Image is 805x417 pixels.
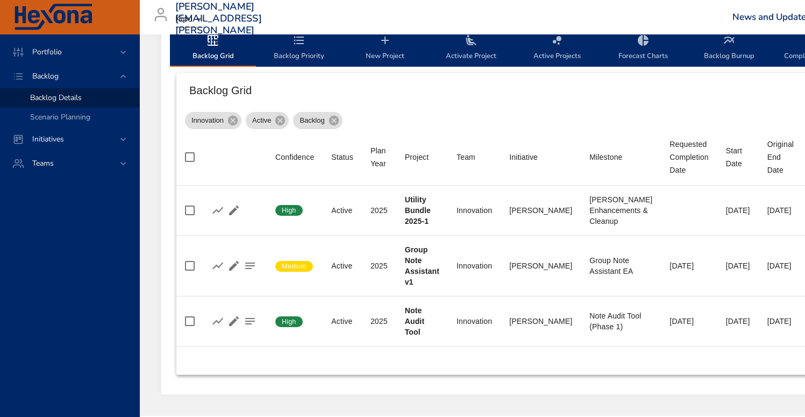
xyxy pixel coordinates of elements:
button: Edit Project Details [226,313,242,329]
span: Project [405,151,439,164]
button: Show Burnup [210,313,226,329]
b: Utility Bundle 2025-1 [405,195,431,225]
div: [DATE] [767,205,794,216]
span: Scenario Planning [30,112,90,122]
div: Sort [589,151,622,164]
div: Sort [726,144,750,170]
span: Activate Project [434,34,508,62]
span: Backlog Burnup [693,34,766,62]
div: [DATE] [726,260,750,271]
div: Active [246,112,289,129]
div: Innovation [457,260,492,271]
div: Sort [331,151,353,164]
span: Initiative [509,151,572,164]
div: 2025 [371,205,388,216]
div: Requested Completion Date [669,138,708,176]
div: Start Date [726,144,750,170]
button: Project Notes [242,313,258,329]
span: Initiatives [24,134,73,144]
div: Sort [457,151,475,164]
div: Sort [405,151,429,164]
b: Note Audit Tool [405,306,425,336]
div: [DATE] [767,316,794,327]
span: Backlog [293,115,331,126]
div: Initiative [509,151,538,164]
div: [PERSON_NAME] [509,316,572,327]
span: Backlog [24,71,67,81]
span: Team [457,151,492,164]
div: [PERSON_NAME] [509,205,572,216]
div: Original End Date [767,138,794,176]
span: Teams [24,158,62,168]
div: 2025 [371,316,388,327]
div: Innovation [185,112,241,129]
img: Hexona [13,4,94,31]
div: Kipu [175,11,205,28]
div: Project [405,151,429,164]
div: Note Audit Tool (Phase 1) [589,310,652,332]
div: [DATE] [669,316,708,327]
div: [DATE] [726,316,750,327]
button: Edit Project Details [226,258,242,274]
div: 2025 [371,260,388,271]
button: Show Burnup [210,258,226,274]
button: Edit Project Details [226,202,242,218]
span: Active Projects [521,34,594,62]
h3: [PERSON_NAME][EMAIL_ADDRESS][PERSON_NAME][DOMAIN_NAME] [175,1,262,47]
div: Sort [509,151,538,164]
div: Active [331,316,353,327]
div: [PERSON_NAME] [509,260,572,271]
div: Group Note Assistant EA [589,255,652,277]
div: Sort [767,138,794,176]
div: Team [457,151,475,164]
div: Sort [371,144,388,170]
span: New Project [348,34,422,62]
span: Forecast Charts [607,34,680,62]
span: High [275,206,303,215]
span: Innovation [185,115,230,126]
span: Backlog Priority [262,34,336,62]
div: Backlog [293,112,342,129]
div: [DATE] [726,205,750,216]
div: Milestone [589,151,622,164]
div: [DATE] [767,260,794,271]
span: Backlog Details [30,93,82,103]
div: [PERSON_NAME] Enhancements & Cleanup [589,194,652,227]
div: Confidence [275,151,314,164]
div: Status [331,151,353,164]
button: Show Burnup [210,202,226,218]
span: Medium [275,261,313,271]
div: Plan Year [371,144,388,170]
div: Innovation [457,205,492,216]
div: Innovation [457,316,492,327]
div: Sort [669,138,708,176]
div: [DATE] [669,260,708,271]
span: Active [246,115,277,126]
span: Portfolio [24,47,70,57]
div: Active [331,205,353,216]
span: Milestone [589,151,652,164]
div: Active [331,260,353,271]
b: Group Note Assistant v1 [405,245,439,286]
button: Project Notes [242,258,258,274]
span: High [275,317,303,327]
div: Sort [275,151,314,164]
